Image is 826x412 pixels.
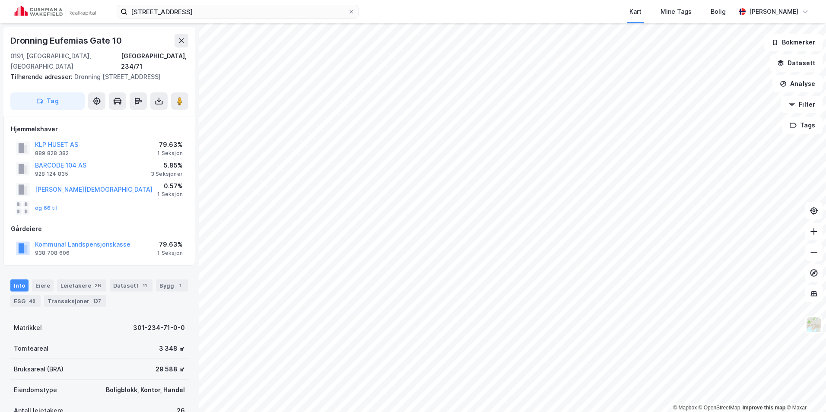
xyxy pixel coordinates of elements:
[156,279,188,292] div: Bygg
[35,150,69,157] div: 889 828 382
[35,250,70,257] div: 938 708 606
[159,343,185,354] div: 3 348 ㎡
[14,343,48,354] div: Tomteareal
[35,171,68,177] div: 928 124 835
[10,279,29,292] div: Info
[151,171,183,177] div: 3 Seksjoner
[157,150,183,157] div: 1 Seksjon
[772,75,823,92] button: Analyse
[157,181,183,191] div: 0.57%
[10,92,85,110] button: Tag
[121,51,188,72] div: [GEOGRAPHIC_DATA], 234/71
[781,96,823,113] button: Filter
[699,405,740,411] a: OpenStreetMap
[673,405,697,411] a: Mapbox
[764,34,823,51] button: Bokmerker
[93,281,103,290] div: 26
[151,160,183,171] div: 5.85%
[57,279,106,292] div: Leietakere
[661,6,692,17] div: Mine Tags
[783,371,826,412] div: Kontrollprogram for chat
[140,281,149,290] div: 11
[157,139,183,150] div: 79.63%
[10,72,181,82] div: Dronning [STREET_ADDRESS]
[743,405,785,411] a: Improve this map
[157,239,183,250] div: 79.63%
[32,279,54,292] div: Eiere
[10,295,41,307] div: ESG
[10,73,74,80] span: Tilhørende adresser:
[106,385,185,395] div: Boligblokk, Kontor, Handel
[783,371,826,412] iframe: Chat Widget
[782,117,823,134] button: Tags
[127,5,348,18] input: Søk på adresse, matrikkel, gårdeiere, leietakere eller personer
[44,295,106,307] div: Transaksjoner
[10,34,124,48] div: Dronning Eufemias Gate 10
[806,317,822,333] img: Z
[176,281,184,290] div: 1
[770,54,823,72] button: Datasett
[156,364,185,374] div: 29 588 ㎡
[14,6,96,18] img: cushman-wakefield-realkapital-logo.202ea83816669bd177139c58696a8fa1.svg
[110,279,152,292] div: Datasett
[749,6,798,17] div: [PERSON_NAME]
[14,364,64,374] div: Bruksareal (BRA)
[11,124,188,134] div: Hjemmelshaver
[11,224,188,234] div: Gårdeiere
[133,323,185,333] div: 301-234-71-0-0
[27,297,37,305] div: 48
[14,385,57,395] div: Eiendomstype
[711,6,726,17] div: Bolig
[14,323,42,333] div: Matrikkel
[157,250,183,257] div: 1 Seksjon
[91,297,103,305] div: 137
[157,191,183,198] div: 1 Seksjon
[629,6,642,17] div: Kart
[10,51,121,72] div: 0191, [GEOGRAPHIC_DATA], [GEOGRAPHIC_DATA]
